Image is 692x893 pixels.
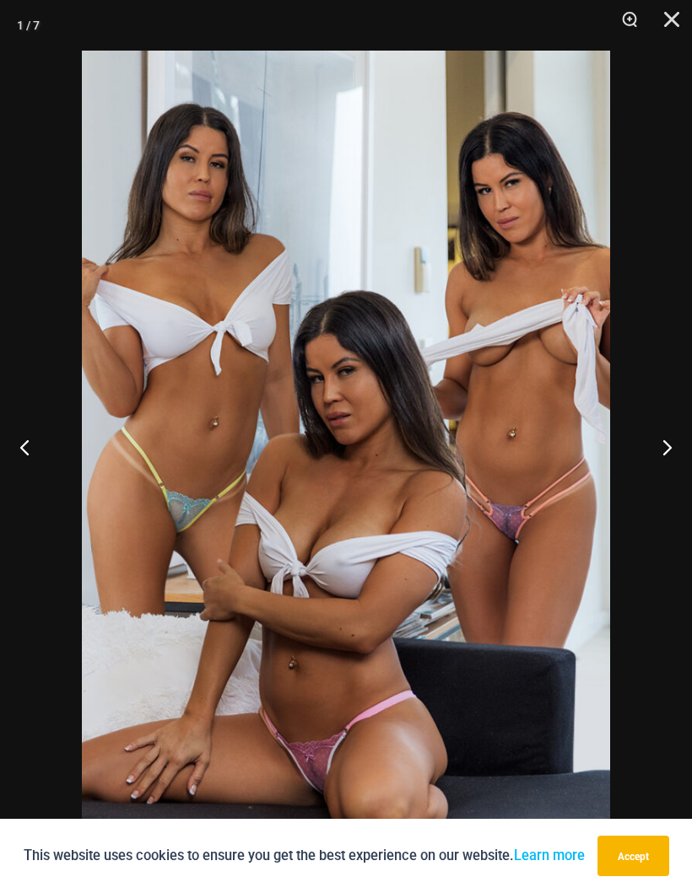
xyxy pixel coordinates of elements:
[597,836,669,876] button: Accept
[82,51,610,842] img: Bow Lace Knicker Pack
[629,405,692,489] button: Next
[17,13,40,38] div: 1 / 7
[514,847,585,863] a: Learn more
[24,844,585,867] p: This website uses cookies to ensure you get the best experience on our website.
